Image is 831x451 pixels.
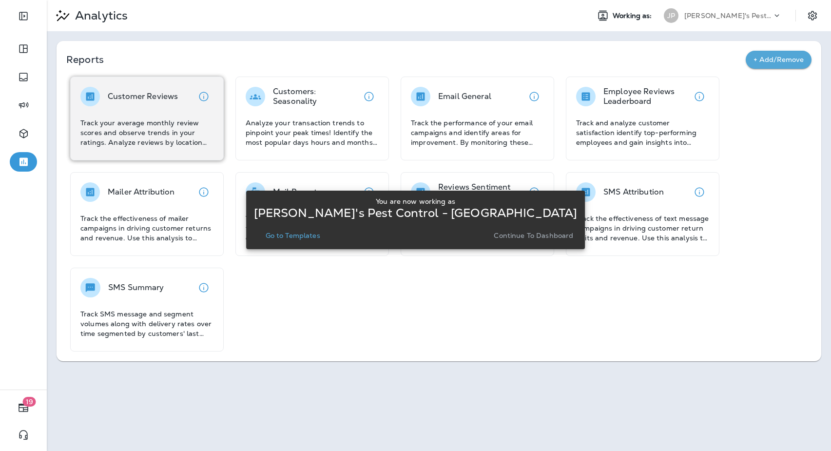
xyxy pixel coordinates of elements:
p: Reports [66,53,746,66]
p: SMS Attribution [603,187,664,197]
p: You are now working as [376,197,455,205]
p: Track SMS message and segment volumes along with delivery rates over time segmented by customers'... [80,309,213,338]
p: Analytics [71,8,128,23]
p: SMS Summary [108,283,164,293]
button: + Add/Remove [746,51,812,69]
p: Mailer Attribution [108,187,175,197]
p: Customer Reviews [108,92,178,101]
button: Expand Sidebar [10,6,37,26]
button: 19 [10,398,37,417]
p: Continue to Dashboard [494,232,573,239]
p: [PERSON_NAME]'s Pest Control - [GEOGRAPHIC_DATA] [254,209,578,217]
button: Settings [804,7,821,24]
p: Track the effectiveness of mailer campaigns in driving customer returns and revenue. Use this ana... [80,214,213,243]
button: Go to Templates [262,229,324,242]
button: View details [194,87,213,106]
p: Track your average monthly review scores and observe trends in your ratings. Analyze reviews by l... [80,118,213,147]
p: Employee Reviews Leaderboard [603,87,690,106]
button: View details [690,87,709,106]
p: Go to Templates [266,232,320,239]
button: Continue to Dashboard [490,229,577,242]
span: 19 [23,397,36,407]
button: View details [194,278,213,297]
div: JP [664,8,678,23]
p: Track and analyze customer satisfaction identify top-performing employees and gain insights into ... [576,118,709,147]
span: Working as: [613,12,654,20]
p: Track the effectiveness of text message campaigns in driving customer return visits and revenue. ... [576,214,709,243]
button: View details [194,182,213,202]
button: View details [690,182,709,202]
p: [PERSON_NAME]'s Pest Control - [GEOGRAPHIC_DATA] [684,12,772,20]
